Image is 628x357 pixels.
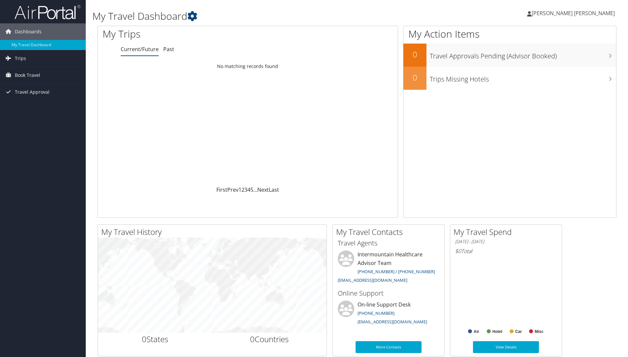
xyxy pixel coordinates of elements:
a: Last [269,186,279,193]
text: Hotel [492,329,502,334]
h2: States [103,334,207,345]
a: [PERSON_NAME] [PERSON_NAME] [527,3,621,23]
text: Car [515,329,522,334]
h3: Trips Missing Hotels [430,71,616,84]
a: [PHONE_NUMBER] [358,310,394,316]
li: Intermountain Healthcare Advisor Team [334,250,443,286]
h2: 0 [403,49,426,60]
a: Prev [227,186,238,193]
h3: Travel Approvals Pending (Advisor Booked) [430,48,616,61]
a: Past [163,46,174,53]
h2: 0 [403,72,426,83]
a: First [216,186,227,193]
a: [EMAIL_ADDRESS][DOMAIN_NAME] [358,319,427,325]
li: On-line Support Desk [334,301,443,328]
a: 2 [241,186,244,193]
span: $0 [455,247,461,255]
h6: [DATE] - [DATE] [455,239,557,245]
h2: Countries [217,334,322,345]
a: More Contacts [356,341,422,353]
span: Book Travel [15,67,40,83]
h2: My Travel History [101,226,327,238]
span: 0 [250,334,255,344]
h1: My Travel Dashboard [92,9,445,23]
span: [PERSON_NAME] [PERSON_NAME] [532,10,615,17]
a: [EMAIL_ADDRESS][DOMAIN_NAME] [338,277,407,283]
span: Travel Approval [15,84,49,100]
a: 4 [247,186,250,193]
a: View Details [473,341,539,353]
a: Current/Future [121,46,159,53]
a: [PHONE_NUMBER] / [PHONE_NUMBER] [358,269,435,275]
a: 0Travel Approvals Pending (Advisor Booked) [403,44,616,67]
h3: Online Support [338,289,439,298]
a: 5 [250,186,253,193]
span: Trips [15,50,26,67]
img: airportal-logo.png [15,4,80,20]
h3: Travel Agents [338,239,439,248]
a: Next [257,186,269,193]
h6: Total [455,247,557,255]
a: 0Trips Missing Hotels [403,67,616,90]
h2: My Travel Spend [454,226,562,238]
span: Dashboards [15,23,42,40]
h1: My Trips [103,27,268,41]
text: Misc [535,329,544,334]
h1: My Action Items [403,27,616,41]
span: 0 [142,334,146,344]
text: Air [474,329,479,334]
td: No matching records found [98,60,398,72]
span: … [253,186,257,193]
h2: My Travel Contacts [336,226,444,238]
a: 1 [238,186,241,193]
a: 3 [244,186,247,193]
